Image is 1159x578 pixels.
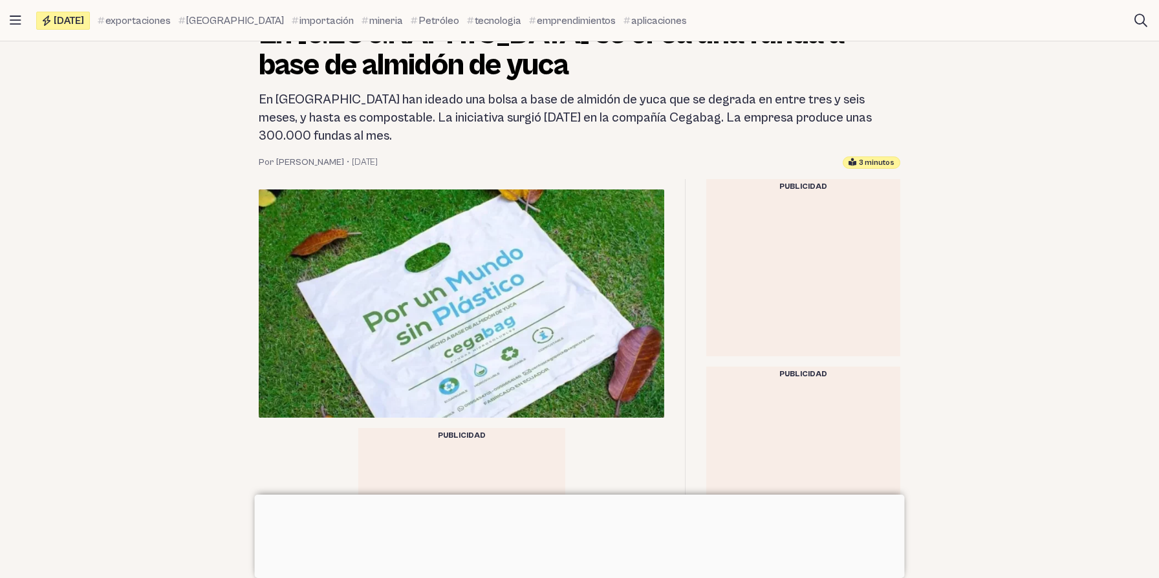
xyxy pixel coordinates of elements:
span: aplicaciones [631,13,687,28]
a: [GEOGRAPHIC_DATA] [179,13,284,28]
div: Publicidad [706,367,900,382]
span: Petróleo [418,13,459,28]
span: tecnologia [475,13,521,28]
span: [DATE] [54,16,84,26]
a: Petróleo [411,13,459,28]
span: importación [299,13,354,28]
span: mineria [369,13,403,28]
a: exportaciones [98,13,171,28]
h2: En [GEOGRAPHIC_DATA] han ideado una bolsa a base de almidón de yuca que se degrada en entre tres ... [259,91,900,145]
h1: En [GEOGRAPHIC_DATA] se crea una funda a base de almidón de yuca [259,19,900,81]
span: • [347,156,349,169]
a: emprendimientos [529,13,616,28]
span: exportaciones [105,13,171,28]
div: Tiempo estimado de lectura: 3 minutos [843,156,900,169]
a: importación [292,13,354,28]
span: [GEOGRAPHIC_DATA] [186,13,284,28]
iframe: Advertisement [255,495,905,575]
span: emprendimientos [537,13,616,28]
a: Por [PERSON_NAME] [259,156,344,169]
div: Publicidad [706,179,900,195]
a: tecnologia [467,13,521,28]
time: 2 noviembre, 2022 06:45 [352,156,378,169]
a: mineria [362,13,403,28]
a: aplicaciones [623,13,687,28]
div: Publicidad [358,428,565,444]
